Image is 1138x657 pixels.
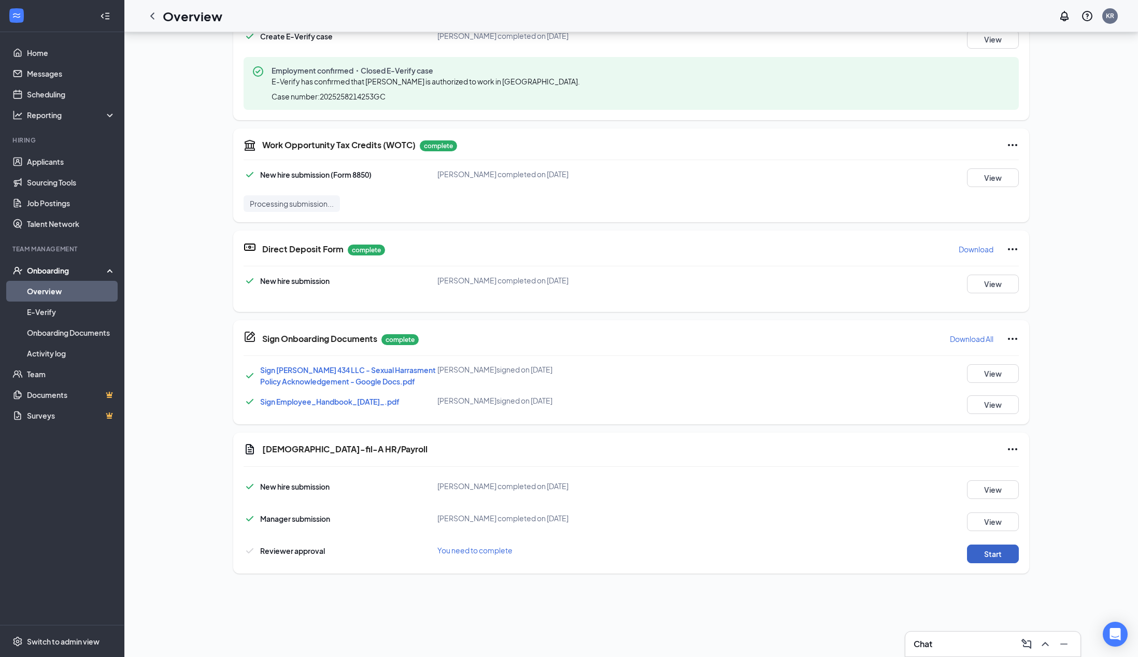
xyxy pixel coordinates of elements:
[12,110,23,120] svg: Analysis
[437,276,568,285] span: [PERSON_NAME] completed on [DATE]
[146,10,159,22] svg: ChevronLeft
[949,331,994,347] button: Download All
[1006,333,1019,345] svg: Ellipses
[27,193,116,213] a: Job Postings
[437,169,568,179] span: [PERSON_NAME] completed on [DATE]
[1106,11,1114,20] div: KR
[1006,139,1019,151] svg: Ellipses
[244,139,256,151] svg: TaxGovernmentIcon
[12,136,113,145] div: Hiring
[260,276,330,285] span: New hire submission
[27,151,116,172] a: Applicants
[437,513,568,523] span: [PERSON_NAME] completed on [DATE]
[967,480,1019,499] button: View
[27,265,107,276] div: Onboarding
[967,512,1019,531] button: View
[27,213,116,234] a: Talent Network
[967,30,1019,49] button: View
[27,364,116,384] a: Team
[27,384,116,405] a: DocumentsCrown
[967,364,1019,383] button: View
[262,333,377,345] h5: Sign Onboarding Documents
[1006,243,1019,255] svg: Ellipses
[348,245,385,255] p: complete
[27,636,99,647] div: Switch to admin view
[262,139,416,151] h5: Work Opportunity Tax Credits (WOTC)
[244,369,256,382] svg: Checkmark
[914,638,932,650] h3: Chat
[1056,636,1072,652] button: Minimize
[11,10,22,21] svg: WorkstreamLogo
[959,244,993,254] p: Download
[27,63,116,84] a: Messages
[244,395,256,408] svg: Checkmark
[272,65,584,76] span: Employment confirmed・Closed E-Verify case
[1006,443,1019,455] svg: Ellipses
[250,198,334,209] span: Processing submission...
[260,546,325,555] span: Reviewer approval
[27,343,116,364] a: Activity log
[27,405,116,426] a: SurveysCrown
[967,275,1019,293] button: View
[1081,10,1093,22] svg: QuestionInfo
[12,245,113,253] div: Team Management
[1039,638,1051,650] svg: ChevronUp
[27,322,116,343] a: Onboarding Documents
[260,514,330,523] span: Manager submission
[27,84,116,105] a: Scheduling
[244,480,256,493] svg: Checkmark
[437,364,696,375] div: [PERSON_NAME] signed on [DATE]
[244,275,256,287] svg: Checkmark
[100,11,110,21] svg: Collapse
[272,91,386,102] span: Case number: 2025258214253GC
[252,65,264,78] svg: CheckmarkCircle
[244,168,256,181] svg: Checkmark
[1020,638,1033,650] svg: ComposeMessage
[420,140,457,151] p: complete
[163,7,222,25] h1: Overview
[244,512,256,525] svg: Checkmark
[27,172,116,193] a: Sourcing Tools
[967,168,1019,187] button: View
[958,241,994,258] button: Download
[1018,636,1035,652] button: ComposeMessage
[967,545,1019,563] button: Start
[437,546,513,555] span: You need to complete
[260,170,372,179] span: New hire submission (Form 8850)
[244,30,256,42] svg: Checkmark
[950,334,993,344] p: Download All
[244,545,256,557] svg: Checkmark
[27,110,116,120] div: Reporting
[12,636,23,647] svg: Settings
[437,395,696,406] div: [PERSON_NAME] signed on [DATE]
[272,77,580,86] span: E-Verify has confirmed that [PERSON_NAME] is authorized to work in [GEOGRAPHIC_DATA].
[260,482,330,491] span: New hire submission
[244,331,256,343] svg: CompanyDocumentIcon
[260,365,436,386] a: Sign [PERSON_NAME] 434 LLC - Sexual Harrasment Policy Acknowledgement - Google Docs.pdf
[262,444,428,455] h5: [DEMOGRAPHIC_DATA]-fil-A HR/Payroll
[244,443,256,455] svg: Document
[262,244,344,255] h5: Direct Deposit Form
[260,32,333,41] span: Create E-Verify case
[244,241,256,253] svg: DirectDepositIcon
[437,31,568,40] span: [PERSON_NAME] completed on [DATE]
[27,42,116,63] a: Home
[437,481,568,491] span: [PERSON_NAME] completed on [DATE]
[381,334,419,345] p: complete
[1058,638,1070,650] svg: Minimize
[12,265,23,276] svg: UserCheck
[1103,622,1128,647] div: Open Intercom Messenger
[1058,10,1071,22] svg: Notifications
[27,281,116,302] a: Overview
[260,397,400,406] a: Sign Employee_Handbook_[DATE]_.pdf
[1037,636,1054,652] button: ChevronUp
[27,302,116,322] a: E-Verify
[967,395,1019,414] button: View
